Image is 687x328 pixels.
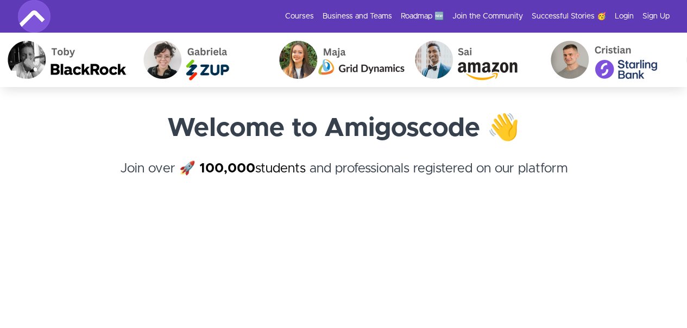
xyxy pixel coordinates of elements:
a: Roadmap 🆕 [401,11,444,22]
a: Join the Community [452,11,523,22]
a: Login [615,11,634,22]
a: Successful Stories 🥳 [532,11,606,22]
strong: Welcome to Amigoscode 👋 [167,115,520,141]
img: Cristian [541,33,677,87]
img: Sai [406,33,541,87]
img: Gabriela [134,33,270,87]
a: Sign Up [642,11,670,22]
a: 100,000students [199,162,306,175]
strong: 100,000 [199,162,255,175]
img: Maja [270,33,406,87]
h4: Join over 🚀 and professionals registered on our platform [18,159,670,198]
a: Courses [285,11,314,22]
a: Business and Teams [323,11,392,22]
